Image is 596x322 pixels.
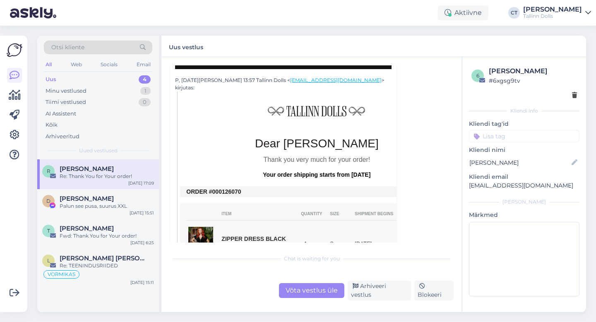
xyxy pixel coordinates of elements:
[330,212,355,216] th: SIZE
[47,228,50,234] span: T
[60,165,114,173] span: Reelika Liivak
[46,198,50,204] span: D
[60,225,114,232] span: Tatjana Vürst
[79,147,118,154] span: Uued vestlused
[46,98,86,106] div: Tiimi vestlused
[348,281,411,300] div: Arhiveeri vestlus
[99,59,119,70] div: Socials
[46,132,79,141] div: Arhiveeritud
[301,212,330,216] th: QUANTITY
[469,107,579,115] div: Kliendi info
[279,283,344,298] div: Võta vestlus üle
[60,195,114,202] span: Deily Tatar
[51,43,84,52] span: Otsi kliente
[523,6,582,13] div: [PERSON_NAME]
[139,75,151,84] div: 4
[469,211,579,219] p: Märkmed
[221,212,301,216] th: ITEM
[290,77,382,83] a: [EMAIL_ADDRESS][DOMAIN_NAME]
[476,72,479,79] span: 6
[489,66,577,76] div: [PERSON_NAME]
[469,158,570,167] input: Lisa nimi
[7,42,22,58] img: Askly Logo
[60,202,154,210] div: Palun see pusa, suurus XXL
[330,240,355,247] div: S
[48,272,75,277] span: VORMIKAS
[47,257,50,264] span: L
[396,236,447,243] div: €63.00
[169,41,203,52] label: Uus vestlus
[47,168,50,174] span: R
[355,240,396,247] div: [DATE]
[46,110,76,118] div: AI Assistent
[140,87,151,95] div: 1
[414,281,454,300] div: Blokeeri
[46,87,87,95] div: Minu vestlused
[469,198,579,206] div: [PERSON_NAME]
[221,235,286,242] a: ZIPPER DRESS BLACK
[438,5,488,20] div: Aktiivne
[170,255,454,262] div: Chat is waiting for you
[523,6,591,19] a: [PERSON_NAME]Tallinn Dolls
[130,279,154,286] div: [DATE] 15:11
[139,98,151,106] div: 0
[60,232,154,240] div: Fwd: Thank You for Your order!
[180,170,453,179] div: Your order shipping starts from [DATE]
[130,210,154,216] div: [DATE] 15:51
[396,212,447,216] th: PRICE
[469,173,579,181] p: Kliendi email
[469,146,579,154] p: Kliendi nimi
[69,59,84,70] div: Web
[60,255,146,262] span: Liisa Timmi
[268,106,365,116] img: Tallinn Dolls
[130,240,154,246] div: [DATE] 6:25
[523,13,582,19] div: Tallinn Dolls
[128,180,154,186] div: [DATE] 17:09
[301,240,310,247] div: 1
[355,212,396,216] th: SHIPMENT BEGINS
[180,138,453,149] div: Dear [PERSON_NAME]
[489,76,577,85] div: # 6xgsg9tv
[508,7,520,19] div: CT
[469,120,579,128] p: Kliendi tag'id
[135,59,152,70] div: Email
[60,173,154,180] div: Re: Thank You for Your order!
[46,121,58,129] div: Kõik
[175,77,392,91] div: P, [DATE][PERSON_NAME] 13:57 Tallinn Dolls < > kirjutas:
[60,262,154,269] div: Re: TEENINDUSRIIDED
[469,130,579,142] input: Lisa tag
[180,155,453,164] div: Thank you very much for your order!
[44,59,53,70] div: All
[186,188,447,195] td: ORDER #000126070
[46,75,56,84] div: Uus
[469,181,579,190] p: [EMAIL_ADDRESS][DOMAIN_NAME]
